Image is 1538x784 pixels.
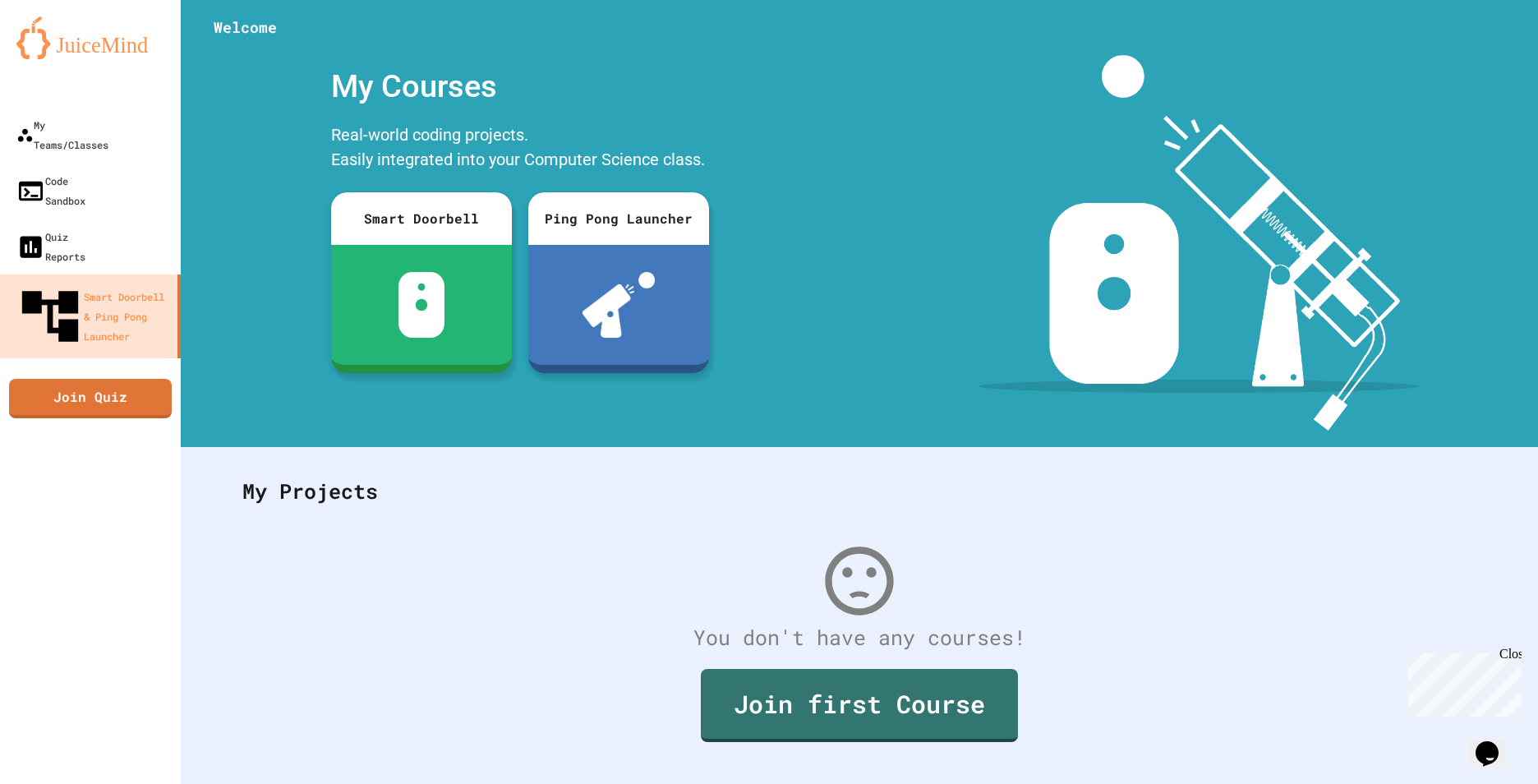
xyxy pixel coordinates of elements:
[1402,647,1522,717] iframe: chat widget
[528,192,709,245] div: Ping Pong Launcher
[1469,718,1522,768] iframe: chat widget
[323,118,717,180] div: Real-world coding projects. Easily integrated into your Computer Science class.
[16,171,85,210] div: Code Sandbox
[16,227,85,266] div: Quiz Reports
[7,7,113,104] div: Chat with us now!Close
[226,459,1493,523] div: My Projects
[398,272,445,338] img: sdb-white.svg
[226,622,1493,653] div: You don't have any courses!
[701,669,1018,742] a: Join first Course
[323,55,717,118] div: My Courses
[16,115,108,154] div: My Teams/Classes
[16,283,171,350] div: Smart Doorbell & Ping Pong Launcher
[16,16,164,59] img: logo-orange.svg
[979,55,1419,431] img: banner-image-my-projects.png
[331,192,512,245] div: Smart Doorbell
[9,379,172,418] a: Join Quiz
[583,272,656,338] img: ppl-with-ball.png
